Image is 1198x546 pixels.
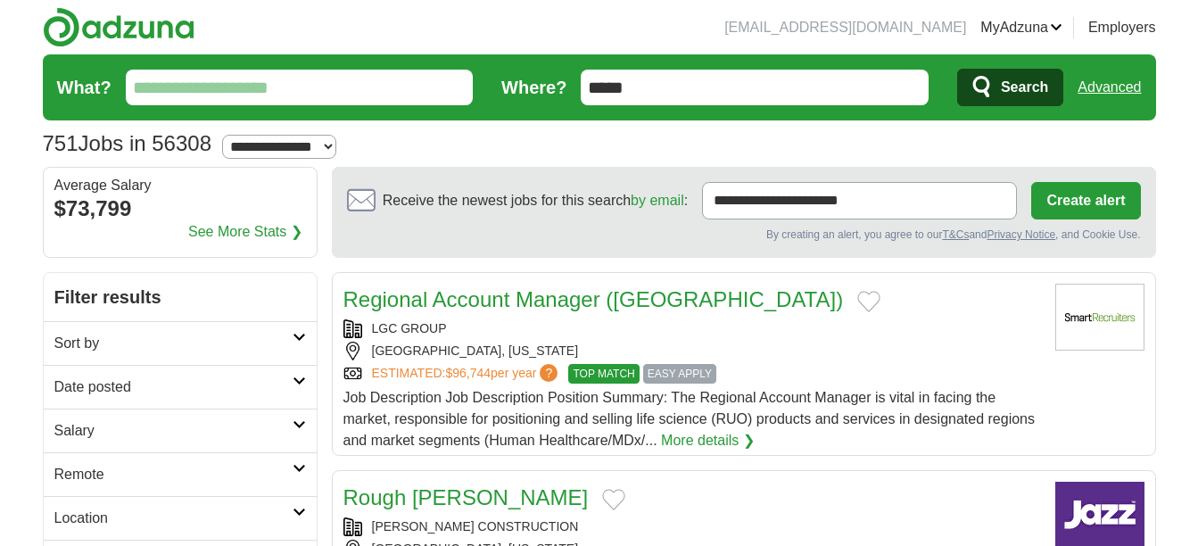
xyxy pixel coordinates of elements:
[44,273,317,321] h2: Filter results
[57,74,112,101] label: What?
[501,74,566,101] label: Where?
[44,409,317,452] a: Salary
[343,517,1041,536] div: [PERSON_NAME] CONSTRUCTION
[347,227,1141,243] div: By creating an alert, you agree to our and , and Cookie Use.
[987,228,1055,241] a: Privacy Notice
[54,193,306,225] div: $73,799
[540,364,558,382] span: ?
[54,333,293,354] h2: Sort by
[44,321,317,365] a: Sort by
[44,452,317,496] a: Remote
[44,365,317,409] a: Date posted
[343,485,589,509] a: Rough [PERSON_NAME]
[43,7,194,47] img: Adzuna logo
[631,193,684,208] a: by email
[942,228,969,241] a: T&Cs
[1088,17,1156,38] a: Employers
[602,489,625,510] button: Add to favorite jobs
[54,508,293,529] h2: Location
[1031,182,1140,219] button: Create alert
[1055,284,1144,351] img: Company logo
[343,319,1041,338] div: LGC GROUP
[43,128,78,160] span: 751
[54,464,293,485] h2: Remote
[372,364,562,384] a: ESTIMATED:$96,744per year?
[1078,70,1141,105] a: Advanced
[724,17,966,38] li: [EMAIL_ADDRESS][DOMAIN_NAME]
[568,364,639,384] span: TOP MATCH
[343,342,1041,360] div: [GEOGRAPHIC_DATA], [US_STATE]
[54,420,293,442] h2: Salary
[445,366,491,380] span: $96,744
[957,69,1063,106] button: Search
[661,430,755,451] a: More details ❯
[980,17,1062,38] a: MyAdzuna
[188,221,302,243] a: See More Stats ❯
[54,178,306,193] div: Average Salary
[43,131,212,155] h1: Jobs in 56308
[383,190,688,211] span: Receive the newest jobs for this search :
[857,291,880,312] button: Add to favorite jobs
[343,390,1036,448] span: Job Description Job Description Position Summary: The Regional Account Manager is vital in facing...
[643,364,716,384] span: EASY APPLY
[343,287,844,311] a: Regional Account Manager ([GEOGRAPHIC_DATA])
[44,496,317,540] a: Location
[1001,70,1048,105] span: Search
[54,376,293,398] h2: Date posted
